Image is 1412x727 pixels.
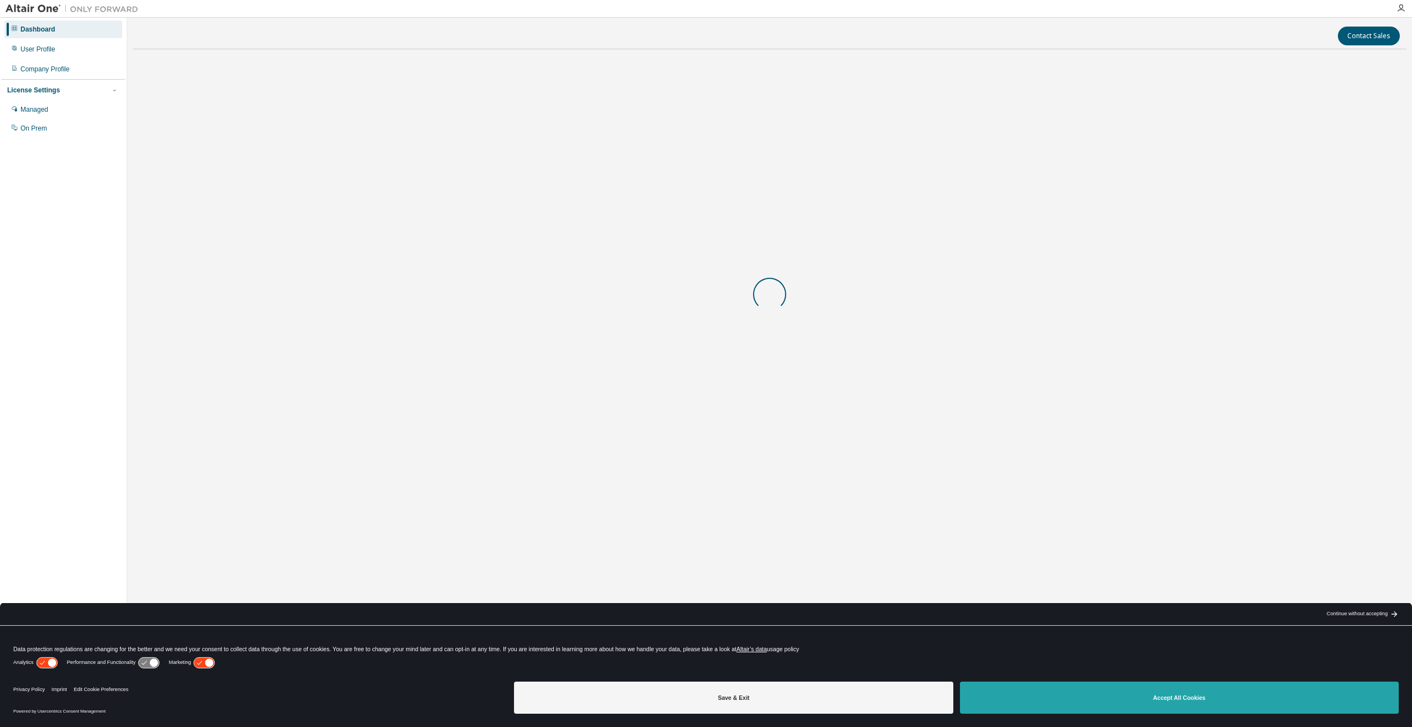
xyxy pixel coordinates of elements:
div: Company Profile [20,65,70,74]
div: License Settings [7,86,60,95]
img: Altair One [6,3,144,14]
div: Managed [20,105,48,114]
div: User Profile [20,45,55,54]
button: Contact Sales [1338,27,1400,45]
div: Dashboard [20,25,55,34]
div: On Prem [20,124,47,133]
